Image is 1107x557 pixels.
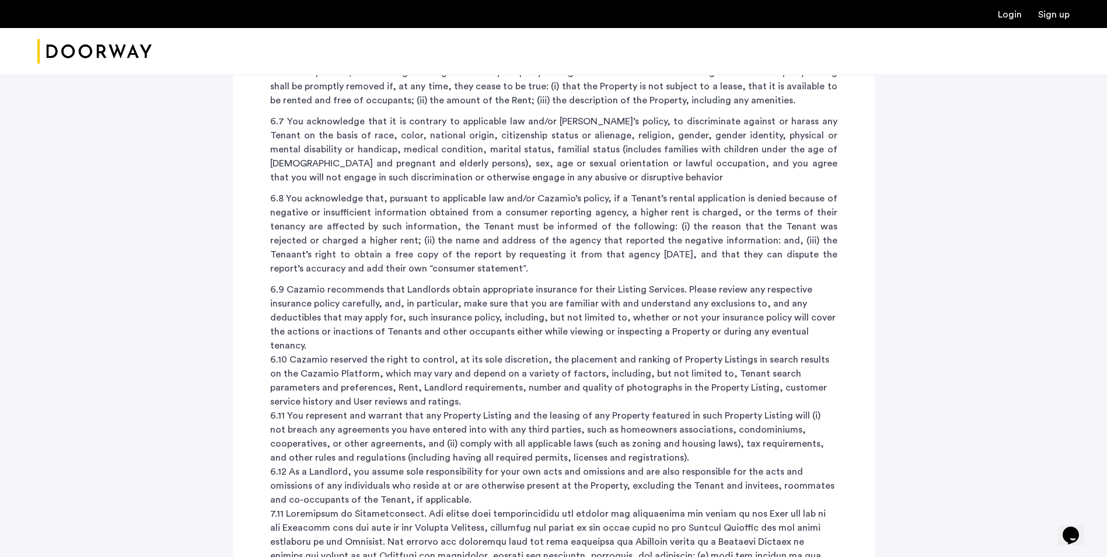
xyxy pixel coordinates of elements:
img: logo [37,30,152,74]
a: Cazamio Logo [37,30,152,74]
iframe: chat widget [1058,510,1095,545]
p: 6.12 As a Landlord, you assume sole responsibility for your own acts and omissions and are also r... [270,465,837,507]
p: 6.10 Cazamio reserved the right to control, at its sole discretion, the placement and ranking of ... [270,353,837,409]
p: 6.11 You represent and warrant that any Property Listing and the leasing of any Property featured... [270,409,837,465]
p: 6.9 Cazamio recommends that Landlords obtain appropriate insurance for their Listing Services. Pl... [270,283,837,353]
p: 6.6 You represent, acknowledge and agree that any Property Listing will be true as to the followi... [270,65,837,107]
a: Registration [1038,10,1070,19]
a: Login [998,10,1022,19]
p: 6.7 You acknowledge that it is contrary to applicable law and/or [PERSON_NAME]’s policy, to discr... [270,114,837,184]
p: 6.8 You acknowledge that, pursuant to applicable law and/or Cazamio’s policy, if a Tenant’s renta... [270,192,837,276]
